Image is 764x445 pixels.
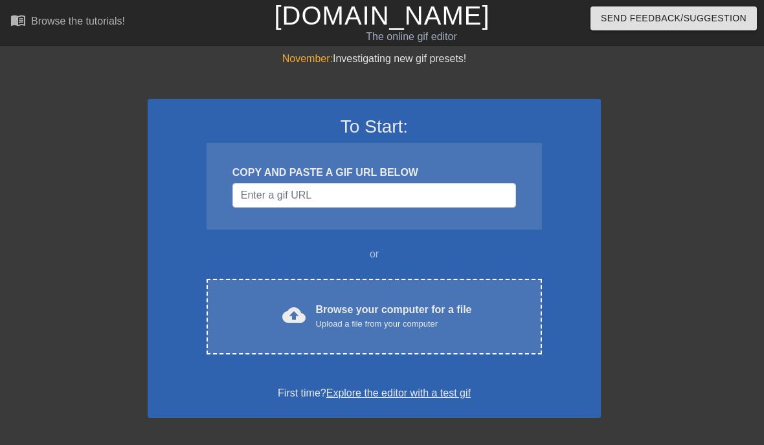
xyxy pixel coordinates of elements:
[274,1,489,30] a: [DOMAIN_NAME]
[282,303,306,327] span: cloud_upload
[601,10,747,27] span: Send Feedback/Suggestion
[10,12,26,28] span: menu_book
[10,12,125,32] a: Browse the tutorials!
[326,387,471,398] a: Explore the editor with a test gif
[232,165,516,180] div: COPY AND PASTE A GIF URL BELOW
[164,385,584,401] div: First time?
[181,246,567,262] div: or
[148,51,601,67] div: Investigating new gif presets!
[316,302,472,331] div: Browse your computer for a file
[31,16,125,27] div: Browse the tutorials!
[316,318,472,331] div: Upload a file from your computer
[261,29,561,45] div: The online gif editor
[232,183,516,208] input: Username
[590,6,757,30] button: Send Feedback/Suggestion
[282,53,333,64] span: November:
[164,116,584,138] h3: To Start:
